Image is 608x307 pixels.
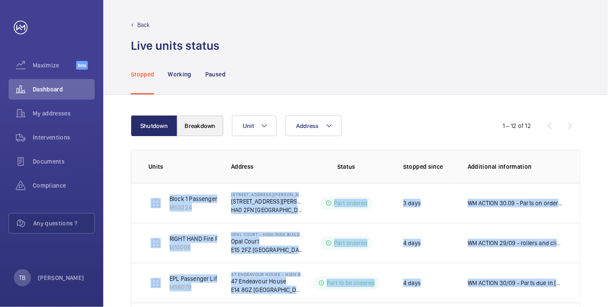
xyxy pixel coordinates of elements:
p: Status [309,162,383,171]
button: Address [285,116,342,136]
p: Block 1 Passenger Lift [170,195,228,203]
span: My addresses [33,109,95,118]
span: Maximize [33,61,76,70]
p: 4 days [403,279,421,287]
p: RIGHT HAND Fire Fighting Lift 11 Floors Machine Roomless [170,234,324,243]
p: Stopped [131,70,154,79]
span: Beta [76,61,88,70]
button: Shutdown [131,116,177,136]
span: Interventions [33,133,95,142]
span: Any questions ? [33,219,94,228]
p: 47 Endeavour House [231,277,303,286]
p: 47 Endeavour House - High Risk Building [231,272,303,277]
span: Unit [243,122,254,129]
img: elevator.svg [151,278,161,288]
p: WM ACTION 30/09 - Parts due in [DATE] 26.09 - Safety edges required, supply chain currently sourc... [468,279,563,287]
p: M53224 [170,203,228,212]
div: 1 – 12 of 12 [503,122,531,130]
img: elevator.svg [151,198,161,208]
span: Dashboard [33,85,95,94]
p: TB [19,274,25,282]
p: Opal Court - High Risk Building [231,232,303,237]
p: M56079 [170,283,231,292]
p: Units [148,162,217,171]
p: Part ordered [334,239,367,247]
h1: Live units status [131,38,219,54]
span: Address [296,122,319,129]
p: 4 days [403,239,421,247]
p: Back [137,21,150,29]
p: Working [168,70,191,79]
button: Breakdown [177,116,223,136]
img: elevator.svg [151,238,161,248]
p: 3 days [403,199,421,207]
p: E15 2FZ [GEOGRAPHIC_DATA] [231,246,303,254]
p: HA0 2FN [GEOGRAPHIC_DATA] [231,206,303,214]
p: [PERSON_NAME] [38,274,84,282]
p: Paused [205,70,225,79]
p: EPL Passenger Lift No 1 [170,274,231,283]
span: Compliance [33,181,95,190]
p: M10008 [170,243,324,252]
p: Part ordered [334,199,367,207]
p: Opal Court [231,237,303,246]
p: [STREET_ADDRESS][PERSON_NAME] [231,197,303,206]
p: Address [231,162,303,171]
button: Unit [232,116,277,136]
span: Documents [33,157,95,166]
p: Additional information [468,162,563,171]
p: [STREET_ADDRESS][PERSON_NAME] - High Risk Building [231,192,303,197]
p: WM ACTION 30.09 - Parts on order ETA [DATE] WM ACTION - 29/09 - New safety edge lead required cha... [468,199,563,207]
p: E14 8GZ [GEOGRAPHIC_DATA] [231,286,303,294]
p: Stopped since [403,162,454,171]
p: Part to be ordered [327,279,375,287]
p: WM ACTION 29/09 - rollers and clips required chasing eta 25/09 - attended site new rollers requir... [468,239,563,247]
